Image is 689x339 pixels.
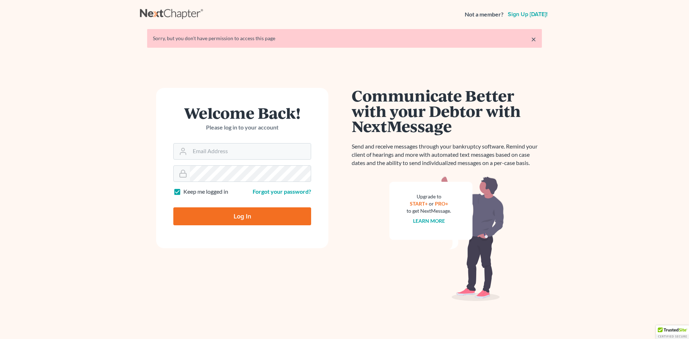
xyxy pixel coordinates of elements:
a: Sign up [DATE]! [506,11,549,17]
a: PRO+ [435,201,448,207]
a: × [531,35,536,43]
input: Log In [173,207,311,225]
div: TrustedSite Certified [656,325,689,339]
p: Please log in to your account [173,123,311,132]
p: Send and receive messages through your bankruptcy software. Remind your client of hearings and mo... [352,142,542,167]
h1: Welcome Back! [173,105,311,121]
div: to get NextMessage. [407,207,451,215]
div: Sorry, but you don't have permission to access this page [153,35,536,42]
img: nextmessage_bg-59042aed3d76b12b5cd301f8e5b87938c9018125f34e5fa2b7a6b67550977c72.svg [389,176,504,301]
div: Upgrade to [407,193,451,200]
h1: Communicate Better with your Debtor with NextMessage [352,88,542,134]
span: or [429,201,434,207]
a: Learn more [413,218,445,224]
strong: Not a member? [465,10,503,19]
a: START+ [410,201,428,207]
a: Forgot your password? [253,188,311,195]
input: Email Address [190,143,311,159]
label: Keep me logged in [183,188,228,196]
